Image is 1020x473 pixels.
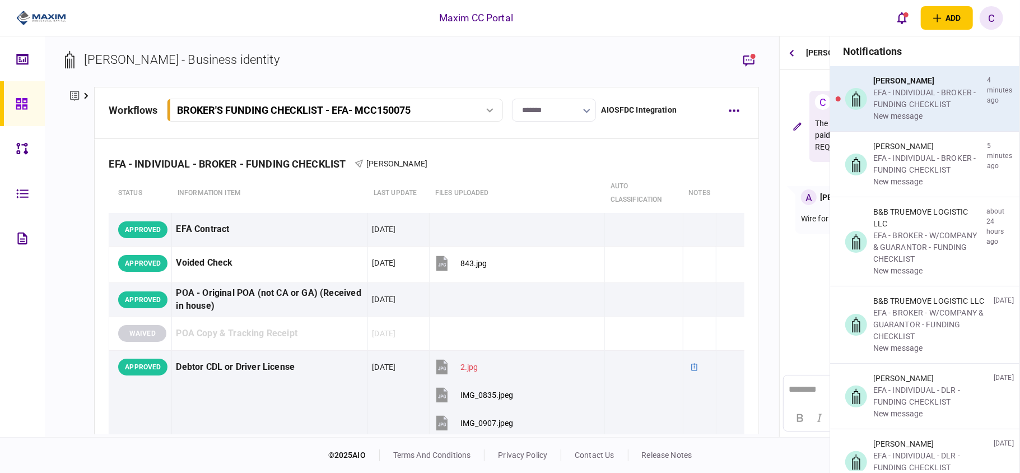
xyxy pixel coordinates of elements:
[873,152,982,176] div: EFA - INDIVIDUAL - BROKER - FUNDING CHECKLIST
[575,451,614,460] a: contact us
[784,171,1016,183] div: [DATE]
[176,251,364,276] div: Voided Check
[118,291,167,308] div: APPROVED
[176,287,364,313] div: POA - Original POA (not CA or GA) (Received in house)
[980,6,1003,30] button: C
[172,174,368,213] th: Information item
[642,451,692,460] a: release notes
[820,192,882,203] div: [PERSON_NAME]
[873,110,982,122] div: new message
[683,174,716,213] th: notes
[460,419,513,428] div: IMG_0907.jpeg
[109,174,172,213] th: status
[498,451,547,460] a: privacy policy
[366,159,427,168] span: [PERSON_NAME]
[109,158,355,170] div: EFA - INDIVIDUAL - BROKER - FUNDING CHECKLIST
[177,104,411,116] div: BROKER'S FUNDING CHECKLIST - EFA - MCC150075
[167,99,503,122] button: BROKER'S FUNDING CHECKLIST - EFA- MCC150075
[434,411,513,436] button: IMG_0907.jpeg
[602,104,677,116] div: AIOSFDC Integration
[605,174,683,213] th: auto classification
[84,50,279,69] div: [PERSON_NAME] - Business identity
[873,265,982,277] div: new message
[109,103,157,118] div: workflows
[118,255,167,272] div: APPROVED
[830,36,1019,66] h3: notifications
[790,410,809,426] button: Bold
[801,189,817,205] div: A
[891,6,914,30] button: open notifications list
[372,224,395,235] div: [DATE]
[176,217,364,242] div: EFA Contract
[434,355,478,380] button: 2.jpg
[810,410,829,426] button: Italic
[815,94,831,110] div: C
[873,230,982,265] div: EFA - BROKER - W/COMPANY & GUARANTOR - FUNDING CHECKLIST
[118,325,166,342] div: WAIVED
[372,361,395,373] div: [DATE]
[815,118,999,153] p: The remaining down payment of $6,500.00 must be paid in certified funds. WIRE TRANSFER IS REQUIRE...
[806,36,868,69] div: [PERSON_NAME]
[460,363,478,372] div: 2.jpg
[118,221,167,238] div: APPROVED
[873,408,989,420] div: new message
[994,295,1014,354] div: [DATE]
[986,206,1014,277] div: about 24 hours ago
[368,174,430,213] th: last update
[118,359,167,375] div: APPROVED
[873,141,982,152] div: [PERSON_NAME]
[873,373,989,384] div: [PERSON_NAME]
[987,141,1014,188] div: 5 minutes ago
[460,391,513,400] div: IMG_0835.jpeg
[393,451,471,460] a: terms and conditions
[430,174,605,213] th: Files uploaded
[994,373,1014,420] div: [DATE]
[176,321,364,346] div: POA Copy & Tracking Receipt
[784,76,1016,88] div: [DATE]
[873,342,989,354] div: new message
[16,10,66,26] img: client company logo
[873,87,982,110] div: EFA - INDIVIDUAL - BROKER - FUNDING CHECKLIST
[328,449,380,461] div: © 2025 AIO
[987,75,1014,122] div: 4 minutes ago
[873,75,982,87] div: [PERSON_NAME]
[873,176,982,188] div: new message
[873,295,989,307] div: B&B TRUEMOVE LOGISTIC LLC
[372,294,395,305] div: [DATE]
[372,328,395,339] div: [DATE]
[873,206,982,230] div: B&B TRUEMOVE LOGISTIC LLC
[873,307,989,342] div: EFA - BROKER - W/COMPANY & GUARANTOR - FUNDING CHECKLIST
[784,375,1016,405] iframe: Rich Text Area
[460,259,487,268] div: 843.jpg
[434,251,487,276] button: 843.jpg
[873,384,989,408] div: EFA - INDIVIDUAL - DLR - FUNDING CHECKLIST
[921,6,973,30] button: open adding identity options
[873,438,989,450] div: [PERSON_NAME]
[176,355,364,380] div: Debtor CDL or Driver License
[439,11,513,25] div: Maxim CC Portal
[434,383,513,408] button: IMG_0835.jpeg
[372,257,395,268] div: [DATE]
[801,213,985,225] p: Wire for a down payment And intial deposit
